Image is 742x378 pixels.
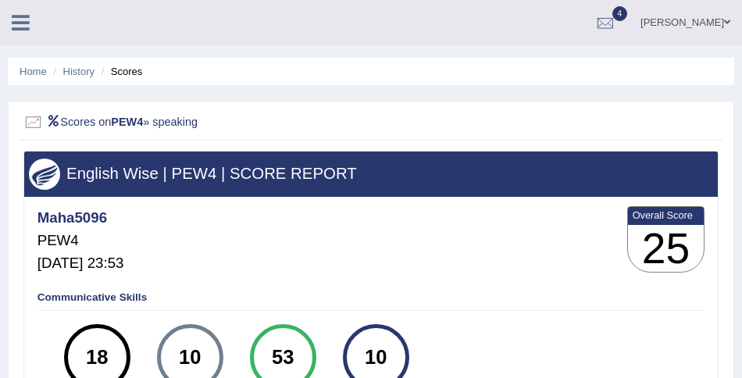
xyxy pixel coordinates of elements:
h4: Communicative Skills [37,292,705,304]
a: Home [20,66,47,77]
b: PEW4 [111,115,143,127]
b: Overall Score [633,209,700,221]
h3: 25 [628,225,705,273]
img: wings.png [29,159,60,190]
h4: Maha5096 [37,210,124,226]
span: 4 [612,6,628,21]
li: Scores [98,64,143,79]
h5: [DATE] 23:53 [37,255,124,272]
h2: Scores on » speaking [23,112,455,133]
h5: PEW4 [37,233,124,249]
h3: English Wise | PEW4 | SCORE REPORT [29,165,712,182]
a: History [63,66,95,77]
